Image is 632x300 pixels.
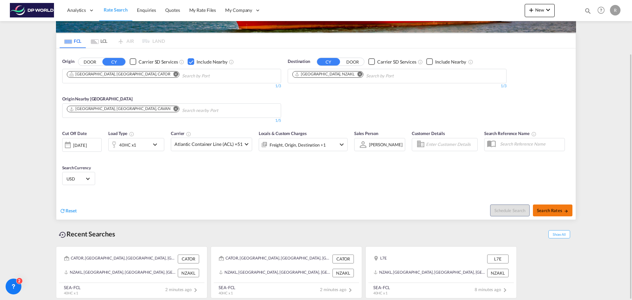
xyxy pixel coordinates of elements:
[64,269,176,277] div: NZAKL, Auckland, New Zealand, Oceania, Oceania
[62,83,281,89] div: 1/3
[527,7,552,13] span: New
[369,142,403,147] div: [PERSON_NAME]
[188,58,227,65] md-checkbox: Checkbox No Ink
[610,5,620,15] div: R
[354,131,378,136] span: Sales Person
[295,71,355,77] div: Auckland, NZAKL
[56,246,207,298] recent-search-card: CATOR, [GEOGRAPHIC_DATA], [GEOGRAPHIC_DATA], [GEOGRAPHIC_DATA], [GEOGRAPHIC_DATA], [GEOGRAPHIC_DA...
[86,34,112,48] md-tab-item: LCL
[64,255,176,263] div: CATOR, Toronto, ON, Canada, North America, Americas
[537,208,568,213] span: Search Rates
[102,58,125,66] button: CY
[373,291,387,295] span: 40HC x 1
[418,59,423,65] md-icon: Unchecked: Search for CY (Container Yard) services for all selected carriers.Checked : Search for...
[139,59,178,65] div: Carrier SD Services
[174,141,243,148] span: Atlantic Container Line (ACL) +51
[62,96,133,101] span: Origin Nearby [GEOGRAPHIC_DATA]
[78,58,101,66] button: DOOR
[531,131,537,137] md-icon: Your search will be saved by the below given name
[497,139,565,149] input: Search Reference Name
[64,285,81,290] div: SEA-FCL
[69,106,171,112] div: Vancouver, BC, CAVAN
[59,231,66,239] md-icon: icon-backup-restore
[69,71,171,77] div: Toronto, ON, CATOR
[64,291,78,295] span: 40HC x 1
[374,255,387,263] div: L7E
[66,174,92,183] md-select: Select Currency: $ USDUnited States Dollar
[69,106,172,112] div: Press delete to remove this chip.
[368,140,403,149] md-select: Sales Person: Ruth Vega
[468,59,473,65] md-icon: Unchecked: Ignores neighbouring ports when fetching rates.Checked : Includes neighbouring ports w...
[584,7,592,14] md-icon: icon-magnify
[219,255,331,263] div: CATOR, Toronto, ON, Canada, North America, Americas
[548,230,570,238] span: Show All
[564,209,568,213] md-icon: icon-arrow-right
[119,140,136,150] div: 40HC x1
[353,71,363,78] button: Remove
[368,58,416,65] md-checkbox: Checkbox No Ink
[186,131,191,137] md-icon: The selected Trucker/Carrierwill be displayed in the rate results If the rates are from another f...
[178,269,199,277] div: NZAKL
[182,105,245,116] input: Chips input.
[60,34,165,48] md-pagination-wrapper: Use the left and right arrow keys to navigate between tabs
[595,5,607,16] span: Help
[108,138,164,151] div: 40HC x1icon-chevron-down
[374,269,486,277] div: NZAKL, Auckland, New Zealand, Oceania, Oceania
[346,286,354,294] md-icon: icon-chevron-right
[484,131,537,136] span: Search Reference Name
[270,140,326,150] div: Freight Origin Destination Factory Stuffing
[179,59,184,65] md-icon: Unchecked: Search for CY (Container Yard) services for all selected carriers.Checked : Search for...
[130,58,178,65] md-checkbox: Checkbox No Ink
[67,7,86,14] span: Analytics
[60,208,66,214] md-icon: icon-refresh
[377,59,416,65] div: Carrier SD Services
[62,131,87,136] span: Cut Off Date
[533,205,572,216] button: Search Ratesicon-arrow-right
[412,131,445,136] span: Customer Details
[104,7,128,13] span: Rate Search
[501,286,509,294] md-icon: icon-chevron-right
[73,142,87,148] div: [DATE]
[288,58,310,65] span: Destination
[192,286,199,294] md-icon: icon-chevron-right
[171,131,191,136] span: Carrier
[338,141,346,149] md-icon: icon-chevron-down
[317,58,340,66] button: CY
[211,246,362,298] recent-search-card: CATOR, [GEOGRAPHIC_DATA], [GEOGRAPHIC_DATA], [GEOGRAPHIC_DATA], [GEOGRAPHIC_DATA], [GEOGRAPHIC_DA...
[295,71,356,77] div: Press delete to remove this chip.
[165,287,199,292] span: 2 minutes ago
[332,269,354,277] div: NZAKL
[197,59,227,65] div: Include Nearby
[595,5,610,16] div: Help
[62,138,102,152] div: [DATE]
[229,59,234,65] md-icon: Unchecked: Ignores neighbouring ports when fetching rates.Checked : Includes neighbouring ports w...
[151,141,162,149] md-icon: icon-chevron-down
[66,176,85,182] span: USD
[189,7,216,13] span: My Rate Files
[332,255,354,263] div: CATOR
[259,131,307,136] span: Locals & Custom Charges
[426,58,466,65] md-checkbox: Checkbox No Ink
[219,291,233,295] span: 40HC x 1
[544,6,552,14] md-icon: icon-chevron-down
[584,7,592,17] div: icon-magnify
[341,58,364,66] button: DOOR
[219,285,235,290] div: SEA-FCL
[56,227,118,241] div: Recent Searches
[320,287,354,292] span: 2 minutes ago
[182,71,245,81] input: Chips input.
[108,131,134,136] span: Load Type
[178,255,199,263] div: CATOR
[366,71,429,81] input: Chips input.
[275,118,281,123] div: 1/5
[165,7,180,13] span: Quotes
[219,269,331,277] div: NZAKL, Auckland, New Zealand, Oceania, Oceania
[62,165,91,170] span: Search Currency
[373,285,390,290] div: SEA-FCL
[527,6,535,14] md-icon: icon-plus 400-fg
[62,58,74,65] span: Origin
[66,208,77,213] span: Reset
[435,59,466,65] div: Include Nearby
[66,104,247,116] md-chips-wrap: Chips container. Use arrow keys to select chips.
